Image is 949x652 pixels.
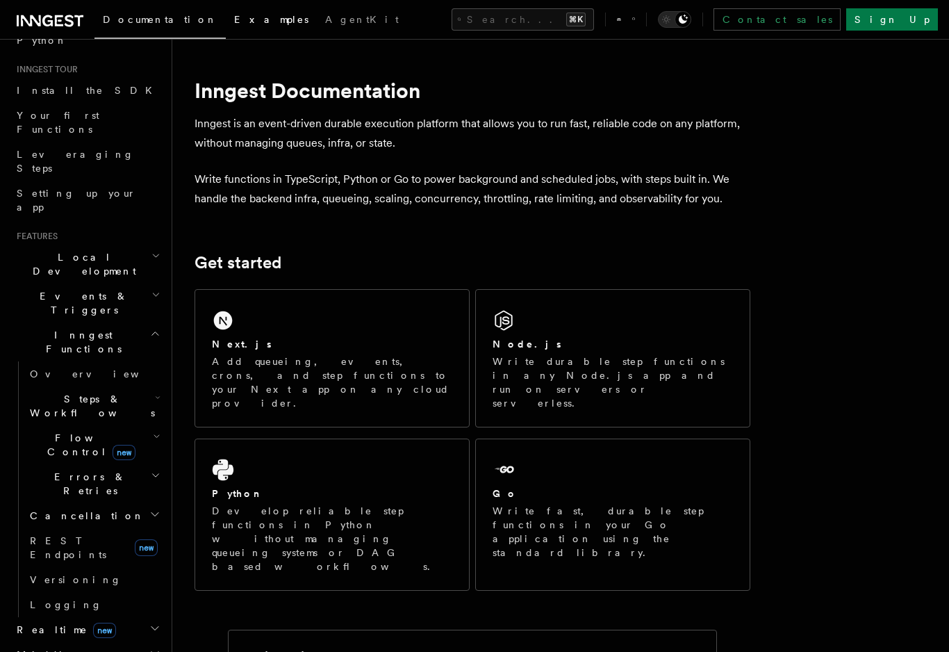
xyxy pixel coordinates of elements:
a: Next.jsAdd queueing, events, crons, and step functions to your Next app on any cloud provider. [195,289,470,427]
a: REST Endpointsnew [24,528,163,567]
button: Inngest Functions [11,323,163,361]
a: AgentKit [317,4,407,38]
span: REST Endpoints [30,535,106,560]
span: Your first Functions [17,110,99,135]
a: PythonDevelop reliable step functions in Python without managing queueing systems or DAG based wo... [195,439,470,591]
p: Add queueing, events, crons, and step functions to your Next app on any cloud provider. [212,354,452,410]
a: Contact sales [713,8,841,31]
p: Write fast, durable step functions in your Go application using the standard library. [493,504,733,560]
button: Local Development [11,245,163,284]
button: Toggle dark mode [658,11,691,28]
h2: Go [493,487,518,500]
a: Install the SDK [11,78,163,103]
h2: Next.js [212,337,272,351]
span: Leveraging Steps [17,149,134,174]
button: Flow Controlnew [24,425,163,464]
a: Logging [24,592,163,617]
a: Sign Up [846,8,938,31]
p: Develop reliable step functions in Python without managing queueing systems or DAG based workflows. [212,504,452,573]
span: Events & Triggers [11,289,151,317]
a: Node.jsWrite durable step functions in any Node.js app and run on servers or serverless. [475,289,750,427]
button: Events & Triggers [11,284,163,323]
button: Errors & Retries [24,464,163,503]
p: Write functions in TypeScript, Python or Go to power background and scheduled jobs, with steps bu... [195,170,750,209]
a: Versioning [24,567,163,592]
span: Inngest tour [11,64,78,75]
span: Overview [30,368,173,380]
button: Search...⌘K [452,8,594,31]
p: Inngest is an event-driven durable execution platform that allows you to run fast, reliable code ... [195,114,750,153]
h2: Python [212,487,263,500]
span: new [113,445,135,460]
span: Flow Control [24,431,153,459]
button: Steps & Workflows [24,386,163,425]
span: Cancellation [24,509,145,523]
a: Your first Functions [11,103,163,142]
a: Setting up your app [11,181,163,220]
a: GoWrite fast, durable step functions in your Go application using the standard library. [475,439,750,591]
span: Steps & Workflows [24,392,155,420]
a: Python [11,28,163,53]
span: Documentation [103,14,217,25]
a: Get started [195,253,281,272]
a: Examples [226,4,317,38]
span: Errors & Retries [24,470,151,498]
button: Realtimenew [11,617,163,642]
h1: Inngest Documentation [195,78,750,103]
a: Leveraging Steps [11,142,163,181]
span: Versioning [30,574,122,585]
span: Inngest Functions [11,328,150,356]
span: new [135,539,158,556]
kbd: ⌘K [566,13,586,26]
a: Documentation [94,4,226,39]
div: Inngest Functions [11,361,163,617]
p: Write durable step functions in any Node.js app and run on servers or serverless. [493,354,733,410]
span: Logging [30,599,102,610]
span: new [93,623,116,638]
button: Cancellation [24,503,163,528]
span: Setting up your app [17,188,136,213]
span: Install the SDK [17,85,160,96]
span: Features [11,231,58,242]
span: Realtime [11,623,116,637]
h2: Node.js [493,337,561,351]
span: Examples [234,14,308,25]
span: Python [17,35,67,46]
span: Local Development [11,250,151,278]
span: AgentKit [325,14,399,25]
a: Overview [24,361,163,386]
